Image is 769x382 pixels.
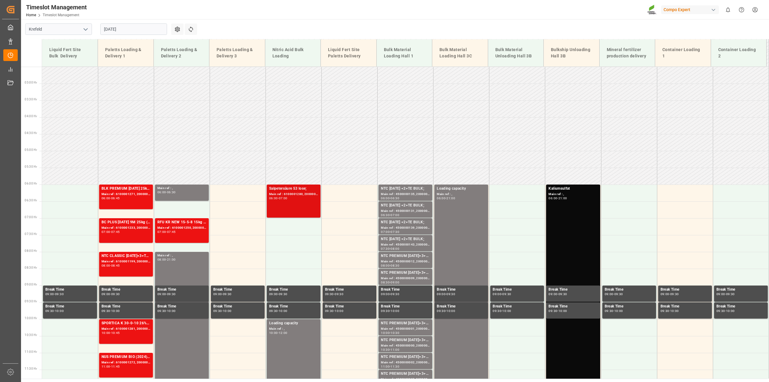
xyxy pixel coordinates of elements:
[25,148,37,151] span: 05:00 Hr
[391,332,399,334] div: 10:30
[110,264,111,267] div: -
[325,310,334,312] div: 09:30
[604,44,650,62] div: Mineral fertilizer production delivery
[269,310,278,312] div: 09:30
[102,192,150,197] div: Main ref : 6100001271, 2000001091;
[25,300,37,303] span: 09:30 Hr
[391,348,399,351] div: 11:00
[102,320,150,326] div: SPORTICA K 30-0-10 26%UH 25kg (x40) INT;FLO T PERM [DATE] 25kg (x40) INT;BLK CLASSIC [DATE] 25kg(...
[325,287,374,293] div: Break Time
[25,367,37,370] span: 11:30 Hr
[335,310,343,312] div: 10:00
[721,3,735,17] button: show 0 new notifications
[213,287,262,293] div: Break Time
[25,115,37,118] span: 04:00 Hr
[381,332,390,334] div: 10:00
[493,44,539,62] div: Bulk Material Unloading Hall 3B
[381,192,430,197] div: Main ref : 4500000135, 2000000058;
[110,293,111,295] div: -
[25,232,37,236] span: 07:30 Hr
[325,293,334,295] div: 09:00
[102,197,110,200] div: 06:00
[381,259,430,264] div: Main ref : 4500000012, 2000000014;
[110,310,111,312] div: -
[381,276,430,281] div: Main ref : 4500000009, 2000000014;
[335,293,343,295] div: 09:30
[278,197,279,200] div: -
[446,293,455,295] div: 09:30
[223,310,232,312] div: 10:00
[269,332,278,334] div: 10:00
[381,219,430,225] div: NTC [DATE] +2+TE BULK;
[279,332,287,334] div: 12:00
[157,287,206,293] div: Break Time
[269,287,318,293] div: Break Time
[269,326,318,332] div: Main ref : ,
[102,365,110,368] div: 11:00
[381,209,430,214] div: Main ref : 4500000131, 2000000058;
[102,354,150,360] div: NUS PREMIUM BIO (2024) 10L(x60) PL,FR*PD;EST TE-MAX BS 11-48 300kg (x2) BB;BFL P-MAX SL 20L (X48)...
[102,264,110,267] div: 08:00
[661,5,719,14] div: Compo Expert
[381,253,430,259] div: NTC PREMIUM [DATE]+3+TE BULK;
[661,4,721,15] button: Compo Expert
[25,23,92,35] input: Type to search/select
[445,310,446,312] div: -
[390,247,391,250] div: -
[549,293,557,295] div: 09:00
[381,225,430,231] div: Main ref : 4500000139, 2000000058;
[334,293,335,295] div: -
[381,186,430,192] div: NTC [DATE] +2+TE BULK;
[726,293,735,295] div: 09:30
[647,5,657,15] img: Screenshot%202023-09-29%20at%2010.02.21.png_1712312052.png
[381,360,430,365] div: Main ref : 4500000002, 2000000014;
[223,293,232,295] div: 09:30
[157,186,206,191] div: Main ref : ,
[103,44,149,62] div: Paletts Loading & Delivery 1
[437,44,483,62] div: Bulk Material Loading Hall 3C
[102,253,150,259] div: NTC CLASSIC [DATE]+3+TE 600kg BB;
[222,293,223,295] div: -
[102,225,150,231] div: Main ref : 6100001233, 2000001049;
[391,310,399,312] div: 10:00
[391,231,399,233] div: 07:30
[111,197,120,200] div: 06:45
[25,81,37,84] span: 03:00 Hr
[558,310,567,312] div: 10:00
[25,199,37,202] span: 06:30 Hr
[269,197,278,200] div: 06:00
[222,310,223,312] div: -
[614,293,623,295] div: 09:30
[549,44,594,62] div: Bulkship Unloading Hall 3B
[446,197,455,200] div: 21:00
[605,287,654,293] div: Break Time
[390,365,391,368] div: -
[381,348,390,351] div: 10:30
[110,197,111,200] div: -
[102,326,150,332] div: Main ref : 6100001281, 2000001115;
[381,44,427,62] div: Bulk Material Loading Hall 1
[279,310,287,312] div: 10:00
[278,310,279,312] div: -
[381,326,430,332] div: Main ref : 4500000001, 2000000014;
[45,304,95,310] div: Break Time
[381,377,430,382] div: Main ref : 4500000005, 2000000014;
[25,131,37,135] span: 04:30 Hr
[167,191,176,194] div: 06:30
[102,287,150,293] div: Break Time
[279,293,287,295] div: 09:30
[549,304,597,310] div: Break Time
[605,293,613,295] div: 09:00
[661,304,710,310] div: Break Time
[167,258,176,261] div: 21:00
[102,186,150,192] div: BLK PREMIUM [DATE] 25kg(x40)D,EN,PL,FNL;NTC PREMIUM [DATE] 25kg (x40) D,EN,PL;
[381,287,430,293] div: Break Time
[661,293,669,295] div: 09:00
[55,310,64,312] div: 10:00
[381,320,430,326] div: NTC PREMIUM [DATE]+3+TE BULK;
[390,264,391,267] div: -
[269,304,318,310] div: Break Time
[493,293,501,295] div: 09:00
[102,310,110,312] div: 09:30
